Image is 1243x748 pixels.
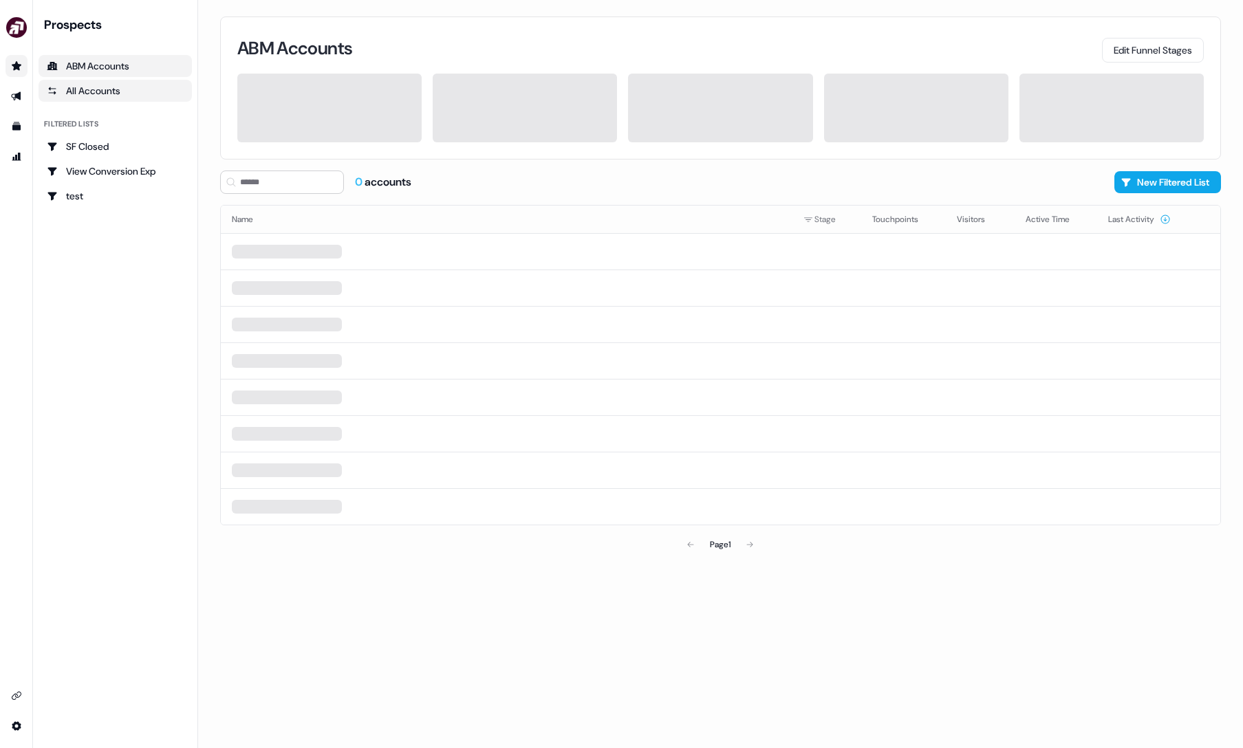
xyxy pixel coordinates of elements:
span: 0 [355,175,365,189]
div: Stage [803,212,850,226]
div: test [47,189,184,203]
a: Go to SF Closed [39,135,192,157]
a: Go to test [39,185,192,207]
th: Name [221,206,792,233]
div: View Conversion Exp [47,164,184,178]
div: Page 1 [710,538,731,551]
h3: ABM Accounts [237,39,352,57]
a: All accounts [39,80,192,102]
a: Go to View Conversion Exp [39,160,192,182]
a: Go to outbound experience [6,85,28,107]
a: ABM Accounts [39,55,192,77]
button: Touchpoints [872,207,935,232]
div: accounts [355,175,411,190]
div: Filtered lists [44,118,98,130]
button: Last Activity [1108,207,1171,232]
div: ABM Accounts [47,59,184,73]
button: Active Time [1026,207,1086,232]
div: SF Closed [47,140,184,153]
a: Go to attribution [6,146,28,168]
a: Go to templates [6,115,28,137]
div: All Accounts [47,84,184,98]
div: Prospects [44,16,192,33]
button: Visitors [957,207,1002,232]
a: Go to integrations [6,715,28,737]
a: Go to prospects [6,55,28,77]
a: Go to integrations [6,685,28,707]
button: Edit Funnel Stages [1102,38,1204,63]
button: New Filtered List [1114,171,1221,193]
